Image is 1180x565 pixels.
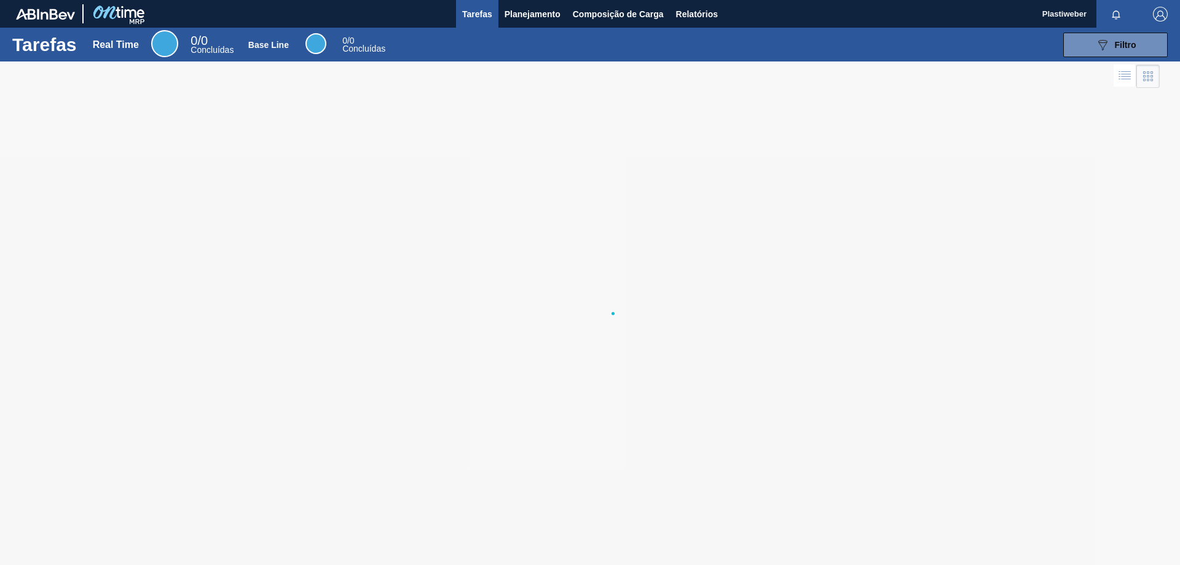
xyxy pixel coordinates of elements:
span: Tarefas [462,7,492,22]
img: Logout [1153,7,1168,22]
button: Filtro [1063,33,1168,57]
div: Base Line [342,37,385,53]
button: Notificações [1096,6,1136,23]
span: / 0 [342,36,354,45]
span: 0 [191,34,197,47]
span: / 0 [191,34,208,47]
div: Real Time [93,39,139,50]
div: Base Line [305,33,326,54]
span: Concluídas [342,44,385,53]
div: Real Time [191,36,234,54]
span: Concluídas [191,45,234,55]
span: Relatórios [676,7,718,22]
span: Planejamento [505,7,560,22]
span: 0 [342,36,347,45]
div: Real Time [151,30,178,57]
span: Filtro [1115,40,1136,50]
h1: Tarefas [12,38,77,52]
div: Base Line [248,40,289,50]
span: Composição de Carga [573,7,664,22]
img: TNhmsLtSVTkK8tSr43FrP2fwEKptu5GPRR3wAAAABJRU5ErkJggg== [16,9,75,20]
